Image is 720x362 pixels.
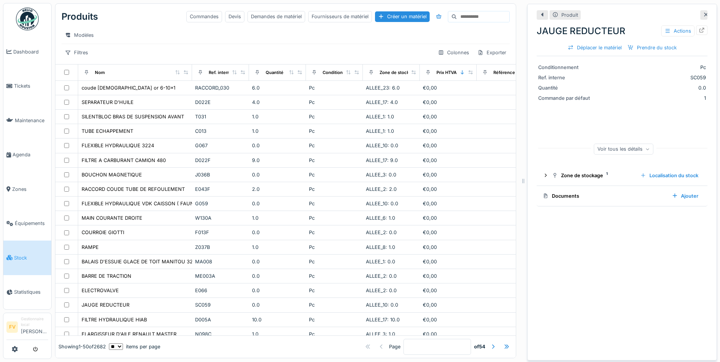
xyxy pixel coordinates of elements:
a: Zones [3,172,51,206]
div: D022F [195,157,246,164]
div: Commandes [186,11,222,22]
span: ALLEE_6: 1.0 [366,215,395,221]
div: €0,00 [423,214,474,222]
div: BARRE DE TRACTION [82,272,131,280]
div: E066 [195,287,246,294]
span: Zones [12,186,48,193]
div: 1.0 [252,214,303,222]
div: Showing 1 - 50 of 2682 [58,343,106,350]
div: JAUGE REDUCTEUR [537,24,707,38]
div: Pc [309,84,360,91]
div: J036B [195,171,246,178]
div: Colonnes [435,47,473,58]
span: ALLEE_2: 0.0 [366,288,397,293]
div: Ajouter [669,191,701,201]
span: Agenda [13,151,48,158]
span: ALLEE_8: 1.0 [366,244,395,250]
div: Quantité [266,69,284,76]
div: Pc [309,331,360,338]
span: ALLEE_23: 6.0 [366,85,400,91]
div: Fournisseurs de matériel [308,11,372,22]
div: RAMPE [82,244,99,251]
div: Gestionnaire local [21,316,48,328]
div: FLEXIBLE HYDRAULIQUE VDK CAISSON ( FAUN ) [82,200,197,207]
div: Prix HTVA [436,69,457,76]
div: €0,00 [423,301,474,308]
span: ALLEE_1: 0.0 [366,259,395,264]
div: E043F [195,186,246,193]
div: Zone de stockage [552,172,634,179]
div: Pc [309,258,360,265]
img: Badge_color-CXgf-gQk.svg [16,8,39,30]
div: Documents [543,192,666,200]
div: SC059 [195,301,246,308]
div: 2.0 [252,186,303,193]
div: ELECTROVALVE [82,287,119,294]
div: Référence constructeur [493,69,543,76]
summary: Zone de stockage1Localisation du stock [540,168,704,183]
div: SILENTBLOC BRAS DE SUSPENSION AVANT [82,113,184,120]
span: ALLEE_10: 0.0 [366,143,398,148]
div: MAIN COURANTE DROITE [82,214,142,222]
div: €0,00 [423,272,474,280]
div: 1.0 [252,331,303,338]
div: Demandes de matériel [247,11,305,22]
div: BALAIS D'ESSUIE GLACE DE TOIT MANITOU 3219 [82,258,198,265]
div: Devis [225,11,244,22]
span: Maintenance [15,117,48,124]
div: Produits [61,7,98,27]
div: G059 [195,200,246,207]
div: €0,00 [423,331,474,338]
div: €0,00 [423,171,474,178]
div: Pc [309,272,360,280]
span: ALLEE_3: 0.0 [366,172,396,178]
span: ALLEE_3: 1.0 [366,331,395,337]
div: Ref. interne [538,74,595,81]
div: 10.0 [252,316,303,323]
div: €0,00 [423,113,474,120]
div: Pc [309,301,360,308]
span: ALLEE_17: 4.0 [366,99,398,105]
div: €0,00 [423,127,474,135]
div: Conditionnement [538,64,595,71]
div: 1.0 [252,244,303,251]
div: Pc [309,200,360,207]
span: ALLEE_10: 0.0 [366,302,398,308]
a: Agenda [3,138,51,172]
div: Localisation du stock [637,170,701,181]
div: RACCORD COUDE TUBE DE REFOULEMENT [82,186,185,193]
div: Actions [661,25,695,36]
div: €0,00 [423,99,474,106]
div: 1.0 [252,127,303,135]
div: JAUGE REDUCTEUR [82,301,129,308]
div: 0.0 [252,272,303,280]
span: ALLEE_1: 1.0 [366,114,394,120]
div: €0,00 [423,229,474,236]
span: ALLEE_2: 0.0 [366,230,397,235]
div: Commande par défaut [538,94,595,102]
div: Pc [309,229,360,236]
span: ALLEE_10: 0.0 [366,201,398,206]
div: TUBE ECHAPPEMENT [82,127,133,135]
div: 0.0 [598,84,706,91]
div: Z037B [195,244,246,251]
div: FLEXIBLE HYDRAULIQUE 3224 [82,142,154,149]
div: Ref. interne [209,69,233,76]
span: ALLEE_2: 0.0 [366,273,397,279]
div: 0.0 [252,142,303,149]
div: ELARGISSEUR D'AILE RENAULT MASTER [82,331,176,338]
span: Stock [14,254,48,261]
strong: of 54 [474,343,485,350]
div: 0.0 [252,258,303,265]
div: SEPARATEUR D'HUILE [82,99,134,106]
span: ALLEE_1: 1.0 [366,128,394,134]
div: 4.0 [252,99,303,106]
div: 1.0 [252,113,303,120]
div: Créer un matériel [375,11,430,22]
span: Statistiques [14,288,48,296]
span: Équipements [15,220,48,227]
div: BOUCHON MAGNETIQUE [82,171,142,178]
div: Pc [309,287,360,294]
li: [PERSON_NAME] [21,316,48,338]
a: Stock [3,241,51,275]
